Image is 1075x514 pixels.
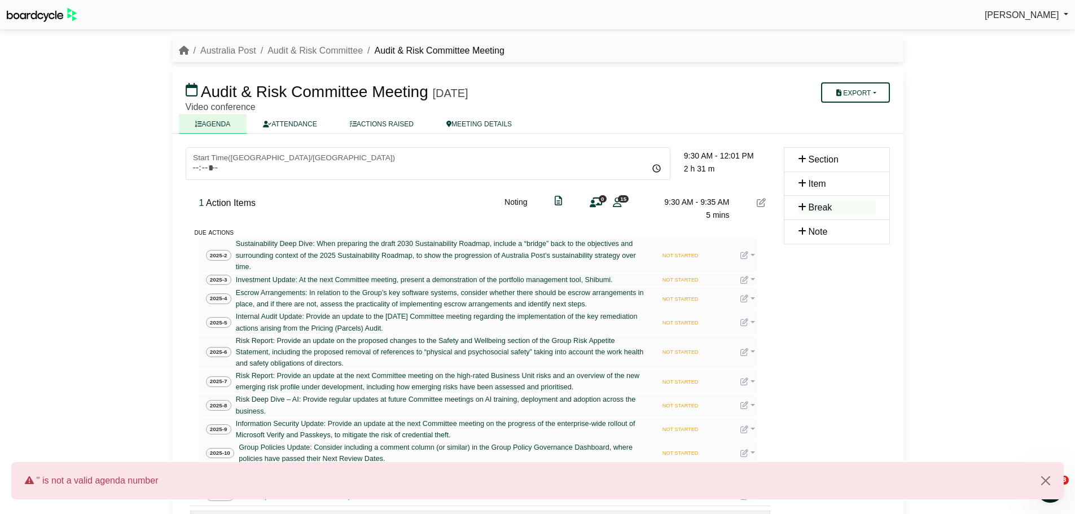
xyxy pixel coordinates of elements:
span: 2 h 31 m [684,164,714,173]
span: NOT STARTED [659,348,702,357]
span: NOT STARTED [659,449,702,458]
a: Investment Update: At the next Committee meeting, present a demonstration of the portfolio manage... [234,274,615,285]
span: 2025-4 [206,293,231,304]
span: 0 [599,195,607,203]
span: Note [809,227,828,236]
a: Sustainability Deep Dive: When preparing the draft 2030 Sustainability Roadmap, include a “bridge... [234,238,647,272]
button: Close alert [1028,462,1064,499]
button: Export [821,82,889,103]
a: Risk Report: Provide an update at the next Committee meeting on the high-rated Business Unit risk... [234,370,647,393]
span: Audit & Risk Committee Meeting [201,83,428,100]
div: 9:30 AM - 12:01 PM [684,150,770,162]
span: 2025-7 [206,376,231,387]
span: Video conference [186,102,256,112]
span: neutral face reaction [179,397,209,420]
span: 😃 [215,397,231,420]
a: Escrow Arrangements: In relation to the Group’s key software systems, consider whether there shou... [234,287,647,310]
a: Risk Report: Provide an update on the proposed changes to the Safety and Wellbeing section of the... [234,335,647,369]
a: Australia Post [200,46,256,55]
button: Collapse window [339,5,361,26]
span: 15 [618,195,629,203]
span: 2025-10 [206,448,235,459]
div: Did this answer your question? [14,386,375,398]
a: Risk Deep Dive – AI: Provide regular updates at future Committee meetings on AI training, deploym... [234,394,647,416]
div: '' is not a valid agenda number [25,473,1023,488]
span: Action Items [206,198,256,208]
a: [PERSON_NAME] [985,8,1068,23]
img: BoardcycleBlackGreen-aaafeed430059cb809a45853b8cf6d952af9d84e6e89e1f1685b34bfd5cb7d64.svg [7,8,77,22]
a: Information Security Update: Provide an update at the next Committee meeting on the progress of t... [234,418,647,441]
button: go back [7,5,29,26]
span: NOT STARTED [659,402,702,411]
span: NOT STARTED [659,319,702,328]
div: 9:30 AM - 9:35 AM [651,196,730,208]
div: due actions [195,226,770,238]
span: [PERSON_NAME] [985,10,1059,20]
span: smiley reaction [209,397,238,420]
span: NOT STARTED [659,252,702,261]
span: Section [809,155,839,164]
span: 😞 [156,397,173,420]
a: MEETING DETAILS [430,114,528,134]
a: AGENDA [179,114,247,134]
span: 5 mins [706,210,729,219]
span: 2025-3 [206,275,231,285]
span: NOT STARTED [659,377,702,386]
a: Group Policies Update: Consider including a comment column (or similar) in the Group Policy Gover... [236,442,646,464]
span: 2025-9 [206,424,231,435]
span: 😐 [186,397,202,420]
a: Internal Audit Update: Provide an update to the [DATE] Committee meeting regarding the implementa... [234,311,647,333]
a: Audit & Risk Committee [267,46,363,55]
a: Open in help center [149,434,239,443]
div: Close [361,5,381,25]
span: 2025-8 [206,400,231,411]
span: NOT STARTED [659,295,702,304]
a: ACTIONS RAISED [334,114,430,134]
a: ATTENDANCE [247,114,333,134]
span: 2025-5 [206,317,231,328]
span: disappointed reaction [150,397,179,420]
div: Noting [504,196,527,221]
nav: breadcrumb [179,43,504,58]
span: 2025-2 [206,250,231,261]
span: NOT STARTED [659,276,702,285]
div: [DATE] [433,86,468,100]
li: Audit & Risk Committee Meeting [363,43,504,58]
span: Click to fine tune number [199,198,204,208]
span: Break [809,203,832,212]
span: Item [809,179,826,188]
span: 2025-6 [206,347,231,358]
span: NOT STARTED [659,425,702,434]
